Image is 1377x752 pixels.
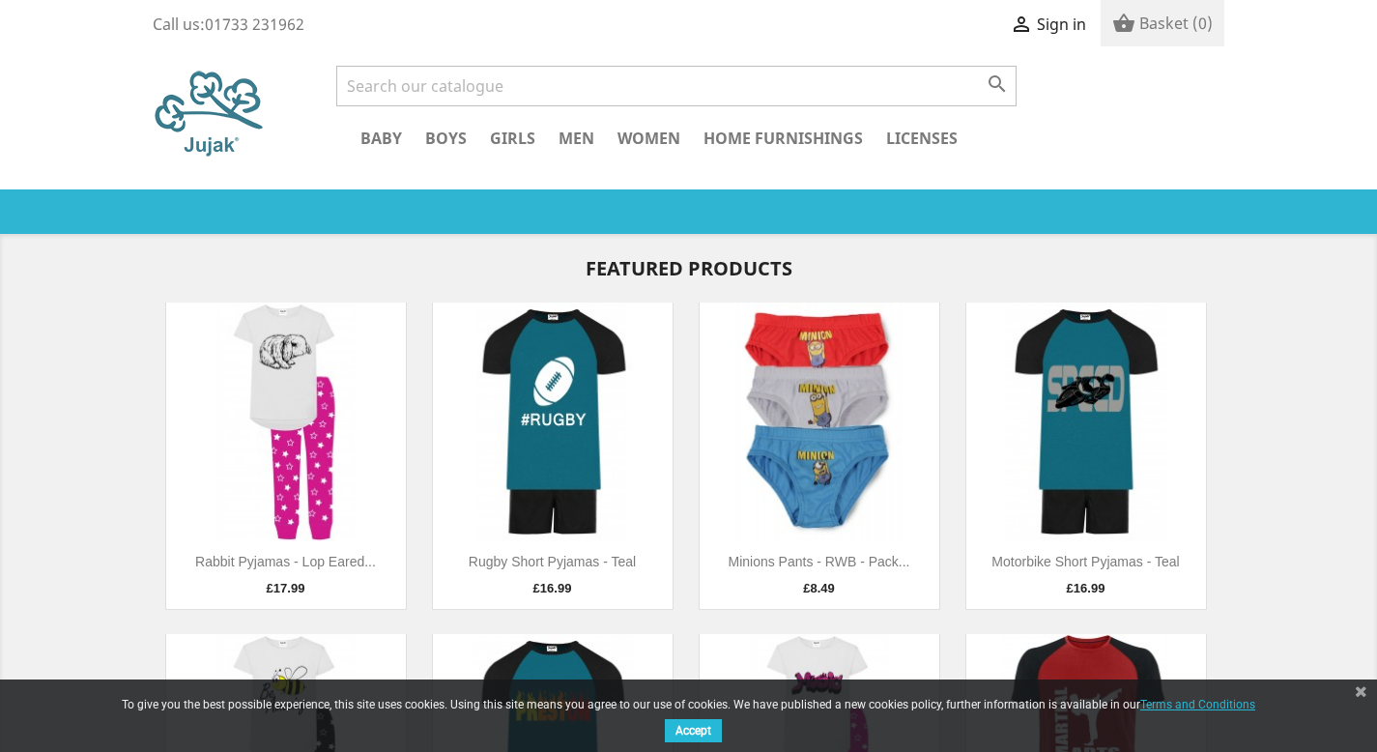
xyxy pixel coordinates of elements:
h2: Featured Products [153,258,1225,279]
button: Accept [665,719,722,742]
img: Rugby Short Pyjamas - Teal [433,303,673,542]
span: £17.99 [267,581,305,595]
a: Rugby Short Pyjamas - Teal [469,554,636,569]
img: Rabbit Pyjamas - Lop Eared... [166,303,406,542]
button:  [980,72,1015,97]
a: Motorbike Short Pyjamas - Teal [991,554,1179,569]
div: Call us: [153,14,304,34]
span: £16.99 [533,581,572,595]
span: (0) [1192,13,1213,34]
i: shopping_basket [1112,14,1135,37]
input: Search [336,66,1017,106]
i:  [986,72,1009,96]
span: 01733 231962 [205,14,304,35]
span: Sign in [1037,14,1086,35]
i:  [1010,14,1033,38]
span: Basket [1139,13,1189,34]
a: Terms and Conditions [1140,691,1255,716]
span: £8.49 [803,581,835,595]
img: Minions Pants - RWB - Pack... [700,303,939,542]
a: Baby [351,126,412,154]
a: Licenses [876,126,967,154]
span: £16.99 [1067,581,1105,595]
div: To give you the best possible experience, this site uses cookies. Using this site means you agree... [109,698,1269,747]
a: Men [549,126,604,154]
img: Motorbike Short Pyjamas - Teal [966,303,1206,542]
a: Girls [480,126,545,154]
a: Minions Pants - RWB - Pack... [728,554,909,569]
a: Women [608,126,690,154]
a: Boys [416,126,476,154]
a: Rabbit Pyjamas - Lop Eared... [195,554,376,569]
img: Jujak [153,66,271,162]
a:  Sign in [1010,14,1086,35]
a: Home Furnishings [694,126,873,154]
